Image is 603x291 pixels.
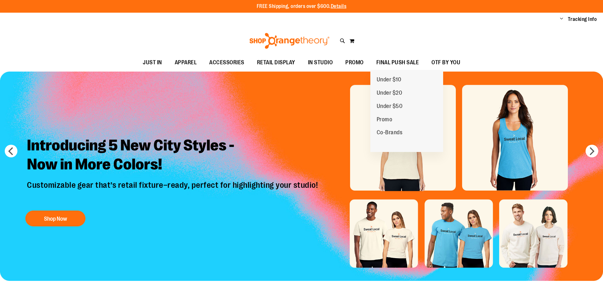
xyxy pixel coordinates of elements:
[370,100,409,113] a: Under $50
[377,116,393,124] span: Promo
[331,3,347,9] a: Details
[302,55,339,70] a: IN STUDIO
[339,55,370,70] a: PROMO
[257,55,295,70] span: RETAIL DISPLAY
[370,86,409,100] a: Under $20
[143,55,162,70] span: JUST IN
[203,55,251,70] a: ACCESSORIES
[248,33,330,49] img: Shop Orangetheory
[370,126,409,139] a: Co-Brands
[370,73,408,86] a: Under $10
[370,70,443,152] ul: FINAL PUSH SALE
[425,55,467,70] a: OTF BY YOU
[22,131,324,230] a: Introducing 5 New City Styles -Now in More Colors! Customizable gear that’s retail fixture–ready,...
[175,55,197,70] span: APPAREL
[560,16,563,22] button: Account menu
[136,55,168,70] a: JUST IN
[370,55,425,70] a: FINAL PUSH SALE
[431,55,460,70] span: OTF BY YOU
[168,55,203,70] a: APPAREL
[568,16,597,23] a: Tracking Info
[257,3,347,10] p: FREE Shipping, orders over $600.
[376,55,419,70] span: FINAL PUSH SALE
[209,55,244,70] span: ACCESSORIES
[377,129,403,137] span: Co-Brands
[22,180,324,204] p: Customizable gear that’s retail fixture–ready, perfect for highlighting your studio!
[370,113,399,126] a: Promo
[251,55,302,70] a: RETAIL DISPLAY
[377,76,401,84] span: Under $10
[25,211,85,226] button: Shop Now
[377,90,402,98] span: Under $20
[586,145,598,157] button: next
[377,103,403,111] span: Under $50
[5,145,17,157] button: prev
[308,55,333,70] span: IN STUDIO
[345,55,364,70] span: PROMO
[22,131,324,180] h2: Introducing 5 New City Styles - Now in More Colors!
